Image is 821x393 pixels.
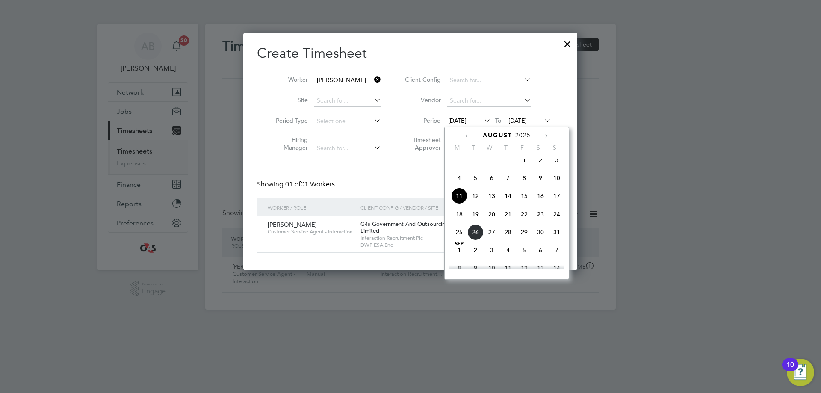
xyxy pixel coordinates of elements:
[532,206,549,222] span: 23
[546,144,563,151] span: S
[500,188,516,204] span: 14
[360,242,495,248] span: DWP ESA Enq
[447,74,531,86] input: Search for...
[484,206,500,222] span: 20
[481,144,498,151] span: W
[516,188,532,204] span: 15
[467,260,484,276] span: 9
[465,144,481,151] span: T
[500,206,516,222] span: 21
[285,180,301,189] span: 01 of
[484,224,500,240] span: 27
[402,117,441,124] label: Period
[484,242,500,258] span: 3
[532,224,549,240] span: 30
[549,152,565,168] span: 3
[269,76,308,83] label: Worker
[360,235,495,242] span: Interaction Recruitment Plc
[549,170,565,186] span: 10
[532,260,549,276] span: 13
[549,188,565,204] span: 17
[484,188,500,204] span: 13
[467,170,484,186] span: 5
[530,144,546,151] span: S
[268,221,317,228] span: [PERSON_NAME]
[500,224,516,240] span: 28
[467,242,484,258] span: 2
[515,132,531,139] span: 2025
[787,359,814,386] button: Open Resource Center, 10 new notifications
[532,188,549,204] span: 16
[516,170,532,186] span: 8
[516,242,532,258] span: 5
[402,76,441,83] label: Client Config
[451,242,467,258] span: 1
[508,117,527,124] span: [DATE]
[451,206,467,222] span: 18
[549,206,565,222] span: 24
[516,206,532,222] span: 22
[451,260,467,276] span: 8
[358,198,497,217] div: Client Config / Vendor / Site
[268,228,354,235] span: Customer Service Agent - Interaction
[285,180,335,189] span: 01 Workers
[549,260,565,276] span: 14
[257,44,564,62] h2: Create Timesheet
[483,132,512,139] span: August
[467,188,484,204] span: 12
[269,117,308,124] label: Period Type
[402,96,441,104] label: Vendor
[467,206,484,222] span: 19
[467,224,484,240] span: 26
[451,242,467,246] span: Sep
[314,142,381,154] input: Search for...
[532,152,549,168] span: 2
[449,144,465,151] span: M
[493,115,504,126] span: To
[448,117,467,124] span: [DATE]
[549,242,565,258] span: 7
[314,115,381,127] input: Select one
[451,170,467,186] span: 4
[451,224,467,240] span: 25
[269,96,308,104] label: Site
[500,170,516,186] span: 7
[314,74,381,86] input: Search for...
[266,198,358,217] div: Worker / Role
[549,224,565,240] span: 31
[498,144,514,151] span: T
[484,260,500,276] span: 10
[451,188,467,204] span: 11
[500,242,516,258] span: 4
[447,95,531,107] input: Search for...
[360,220,483,235] span: G4s Government And Outsourcing Services (Uk) Limited
[514,144,530,151] span: F
[269,136,308,151] label: Hiring Manager
[532,170,549,186] span: 9
[516,224,532,240] span: 29
[516,152,532,168] span: 1
[314,95,381,107] input: Search for...
[257,180,337,189] div: Showing
[516,260,532,276] span: 12
[402,136,441,151] label: Timesheet Approver
[786,365,794,376] div: 10
[532,242,549,258] span: 6
[500,260,516,276] span: 11
[484,170,500,186] span: 6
